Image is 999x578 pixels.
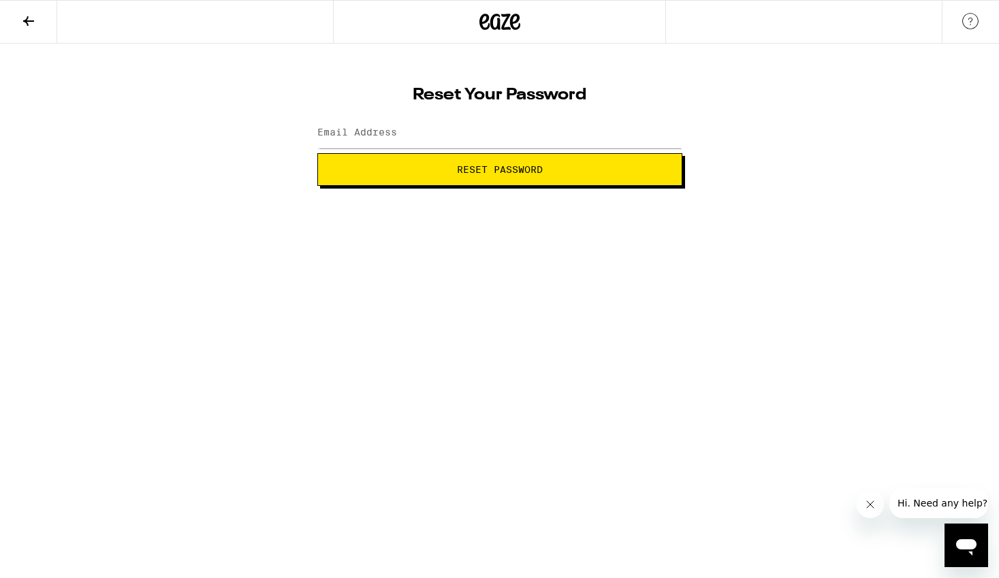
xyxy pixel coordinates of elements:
[857,491,884,518] iframe: Close message
[945,524,988,567] iframe: Button to launch messaging window
[317,127,397,138] label: Email Address
[457,165,543,174] span: Reset Password
[889,488,988,518] iframe: Message from company
[317,153,682,186] button: Reset Password
[317,118,682,148] input: Email Address
[317,87,682,103] h1: Reset Your Password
